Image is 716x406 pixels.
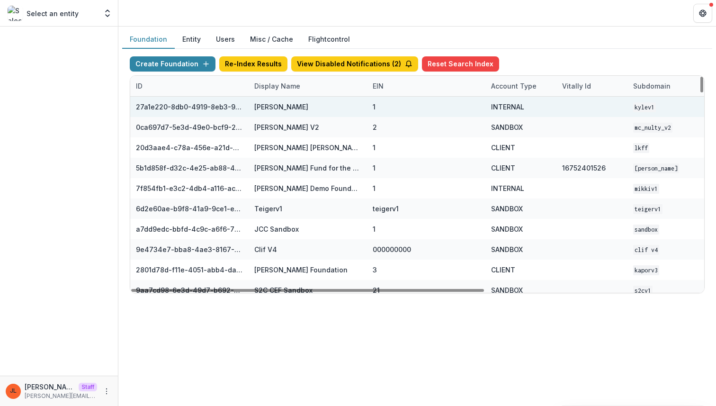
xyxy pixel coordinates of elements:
img: Select an entity [8,6,23,21]
div: Subdomain [627,81,676,91]
button: Users [208,30,242,49]
div: SANDBOX [491,122,523,132]
div: S2C CEF Sandbox [254,285,313,295]
div: Vitally Id [556,81,597,91]
div: 1 [373,163,376,173]
div: SANDBOX [491,244,523,254]
div: EIN [367,76,485,96]
code: sandbox [633,225,659,235]
code: kaporv3 [633,265,659,275]
div: [PERSON_NAME] [254,102,308,112]
code: s2cv1 [633,286,653,296]
div: CLIENT [491,143,515,153]
div: 3 [373,265,377,275]
button: Foundation [122,30,175,49]
div: 1 [373,183,376,193]
div: 6d2e60ae-b9f8-41a9-9ce1-e608d0f20ec5 [136,204,243,214]
button: Create Foundation [130,56,215,72]
div: ID [130,81,148,91]
div: SANDBOX [491,224,523,234]
div: Subdomain [627,76,698,96]
div: 20d3aae4-c78a-456e-a21d-91c97a6a725f [136,143,243,153]
p: [PERSON_NAME] [25,382,75,392]
code: Clif V4 [633,245,659,255]
div: CLIENT [491,163,515,173]
div: Display Name [249,81,306,91]
div: 1 [373,224,376,234]
code: teigerv1 [633,204,662,214]
button: Get Help [693,4,712,23]
button: Misc / Cache [242,30,301,49]
div: 000000000 [373,244,411,254]
div: 1 [373,102,376,112]
div: 16752401526 [562,163,606,173]
div: EIN [367,81,389,91]
div: teigerv1 [373,204,399,214]
div: Display Name [249,76,367,96]
a: Flightcontrol [308,34,350,44]
div: 5b1d858f-d32c-4e25-ab88-434536713791 [136,163,243,173]
code: mc_nulty_v2 [633,123,672,133]
button: Re-Index Results [219,56,287,72]
div: Vitally Id [556,76,627,96]
div: 7f854fb1-e3c2-4db4-a116-aca576521abc [136,183,243,193]
div: SANDBOX [491,285,523,295]
div: Account Type [485,76,556,96]
div: INTERNAL [491,183,524,193]
div: [PERSON_NAME] Fund for the Blind [254,163,361,173]
div: Jeanne Locker [10,388,17,394]
div: 2 [373,122,377,132]
div: ID [130,76,249,96]
div: [PERSON_NAME] [PERSON_NAME] Family Foundation [254,143,361,153]
p: Staff [79,383,97,391]
code: mikkiv1 [633,184,659,194]
code: kylev1 [633,102,656,112]
div: 9aa7cd98-6e3d-49d7-b692-3e5f3d1facd4 [136,285,243,295]
div: a7dd9edc-bbfd-4c9c-a6f6-76d0743bf1cd [136,224,243,234]
button: View Disabled Notifications (2) [291,56,418,72]
div: 2801d78d-f11e-4051-abb4-dab00da98882 [136,265,243,275]
div: 0ca697d7-5e3d-49e0-bcf9-217f69e92d71 [136,122,243,132]
div: Teigerv1 [254,204,282,214]
div: Clif V4 [254,244,277,254]
button: More [101,386,112,397]
div: [PERSON_NAME] V2 [254,122,319,132]
div: Account Type [485,81,542,91]
button: Open entity switcher [101,4,114,23]
div: 1 [373,143,376,153]
p: Select an entity [27,9,79,18]
div: JCC Sandbox [254,224,299,234]
code: lkff [633,143,649,153]
p: [PERSON_NAME][EMAIL_ADDRESS][DOMAIN_NAME] [25,392,97,400]
div: 21 [373,285,380,295]
div: [PERSON_NAME] Demo Foundation [254,183,361,193]
div: [PERSON_NAME] Foundation [254,265,348,275]
div: SANDBOX [491,204,523,214]
button: Entity [175,30,208,49]
div: CLIENT [491,265,515,275]
button: Reset Search Index [422,56,499,72]
code: [PERSON_NAME] [633,163,679,173]
div: INTERNAL [491,102,524,112]
div: 27a1e220-8db0-4919-8eb3-9f29ee33f7b0 [136,102,243,112]
div: 9e4734e7-bba8-4ae3-8167-95d86cec7b4b [136,244,243,254]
